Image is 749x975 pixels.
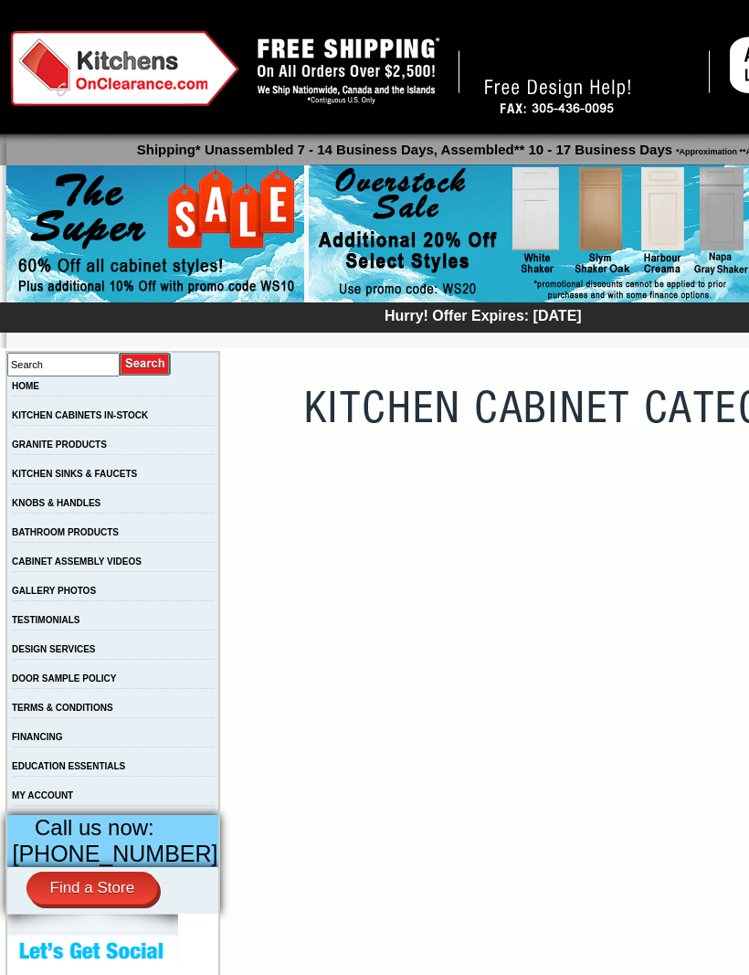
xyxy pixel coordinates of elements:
a: MY ACCOUNT [12,790,73,800]
a: EDUCATION ESSENTIALS [12,761,125,771]
a: [PHONE_NUMBER] [469,49,688,77]
a: FINANCING [12,732,63,742]
a: KITCHEN CABINETS IN-STOCK [12,410,148,420]
a: HOME [12,381,39,391]
a: TESTIMONIALS [12,615,79,625]
img: Kitchens on Clearance Logo [11,31,239,106]
a: [PHONE_NUMBER] [13,841,218,866]
a: CABINET ASSEMBLY VIDEOS [12,556,142,567]
a: GALLERY PHOTOS [12,586,96,596]
a: GRANITE PRODUCTS [12,440,107,450]
input: Submit [120,352,172,376]
a: BATHROOM PRODUCTS [12,527,119,537]
span: Call us now: [35,815,154,840]
a: TERMS & CONDITIONS [12,703,113,713]
a: Find a Store [26,872,159,905]
a: DESIGN SERVICES [12,644,96,654]
a: KNOBS & HANDLES [12,498,100,508]
a: KITCHEN SINKS & FAUCETS [12,469,137,479]
a: DOOR SAMPLE POLICY [12,673,116,684]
